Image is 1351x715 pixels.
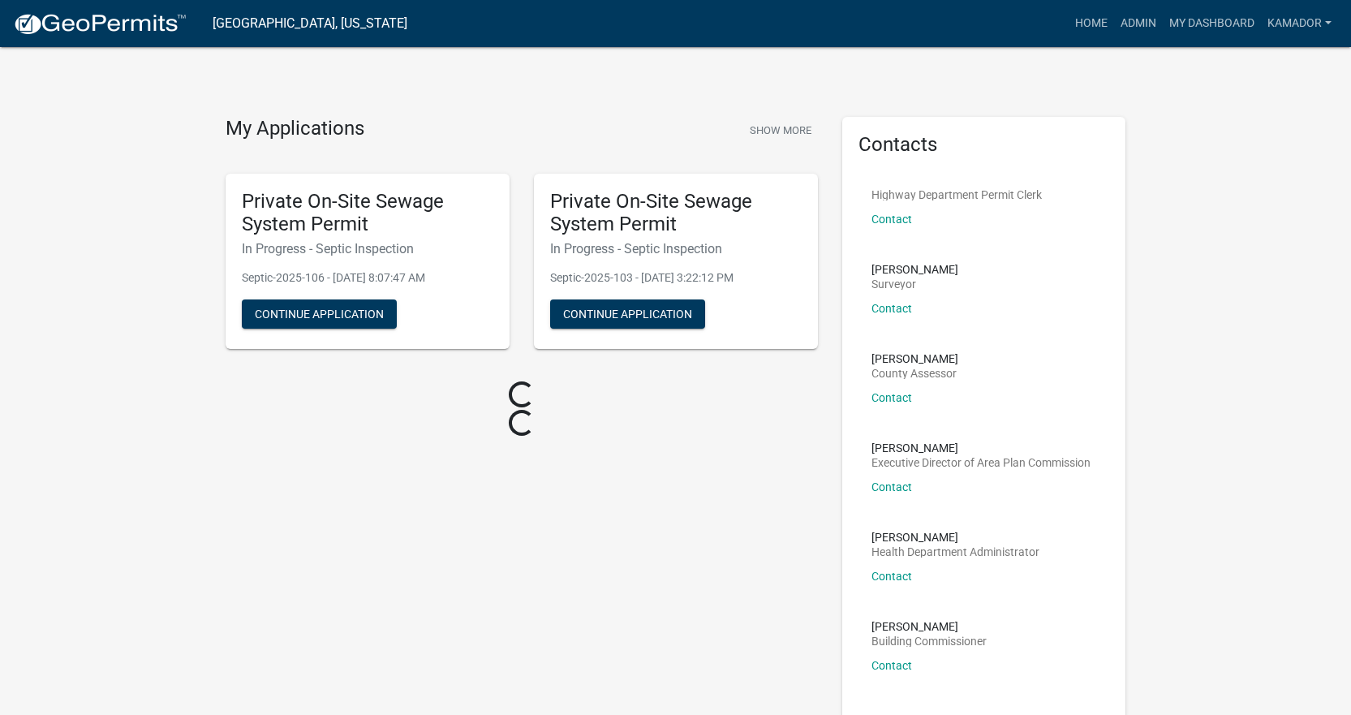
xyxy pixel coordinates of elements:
button: Continue Application [550,299,705,329]
a: Contact [871,570,912,583]
p: [PERSON_NAME] [871,353,958,364]
a: Contact [871,391,912,404]
p: [PERSON_NAME] [871,621,987,632]
p: Building Commissioner [871,635,987,647]
p: Septic-2025-106 - [DATE] 8:07:47 AM [242,269,493,286]
a: My Dashboard [1163,8,1261,39]
p: Surveyor [871,278,958,290]
p: Health Department Administrator [871,546,1039,558]
p: County Assessor [871,368,958,379]
a: Contact [871,659,912,672]
p: Executive Director of Area Plan Commission [871,457,1091,468]
h5: Contacts [858,133,1110,157]
h6: In Progress - Septic Inspection [242,241,493,256]
a: Contact [871,480,912,493]
h6: In Progress - Septic Inspection [550,241,802,256]
a: Kamador [1261,8,1338,39]
h5: Private On-Site Sewage System Permit [550,190,802,237]
h5: Private On-Site Sewage System Permit [242,190,493,237]
a: Admin [1114,8,1163,39]
button: Show More [743,117,818,144]
a: Contact [871,213,912,226]
a: Home [1069,8,1114,39]
button: Continue Application [242,299,397,329]
h4: My Applications [226,117,364,141]
p: [PERSON_NAME] [871,442,1091,454]
p: Highway Department Permit Clerk [871,189,1042,200]
a: [GEOGRAPHIC_DATA], [US_STATE] [213,10,407,37]
p: Septic-2025-103 - [DATE] 3:22:12 PM [550,269,802,286]
p: [PERSON_NAME] [871,532,1039,543]
a: Contact [871,302,912,315]
p: [PERSON_NAME] [871,264,958,275]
